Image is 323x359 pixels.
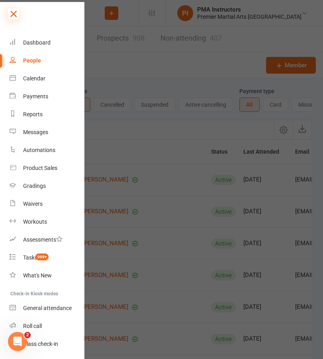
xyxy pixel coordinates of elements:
iframe: Intercom live chat [8,332,27,351]
a: Class kiosk mode [10,335,85,353]
div: Calendar [23,75,45,82]
a: People [10,52,85,70]
div: Dashboard [23,39,51,46]
a: Calendar [10,70,85,88]
a: Gradings [10,177,85,195]
a: Assessments [10,231,85,249]
span: 999+ [35,254,49,260]
span: 2 [24,332,31,338]
div: Product Sales [23,165,57,171]
a: Messages [10,123,85,141]
div: Automations [23,147,55,153]
div: Gradings [23,183,46,189]
div: People [23,57,41,64]
div: General attendance [23,305,72,311]
div: Reports [23,111,43,117]
a: General attendance kiosk mode [10,299,85,317]
a: What's New [10,267,85,285]
div: Payments [23,93,48,100]
a: Automations [10,141,85,159]
a: Waivers [10,195,85,213]
div: Workouts [23,219,47,225]
div: What's New [23,272,52,279]
a: Workouts [10,213,85,231]
a: Reports [10,105,85,123]
div: Tasks [23,254,37,261]
div: Roll call [23,323,42,329]
div: Messages [23,129,48,135]
a: Tasks 999+ [10,249,85,267]
a: Payments [10,88,85,105]
div: Waivers [23,201,43,207]
div: Class check-in [23,341,58,347]
a: Product Sales [10,159,85,177]
div: Assessments [23,236,63,243]
a: Roll call [10,317,85,335]
a: Dashboard [10,34,85,52]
